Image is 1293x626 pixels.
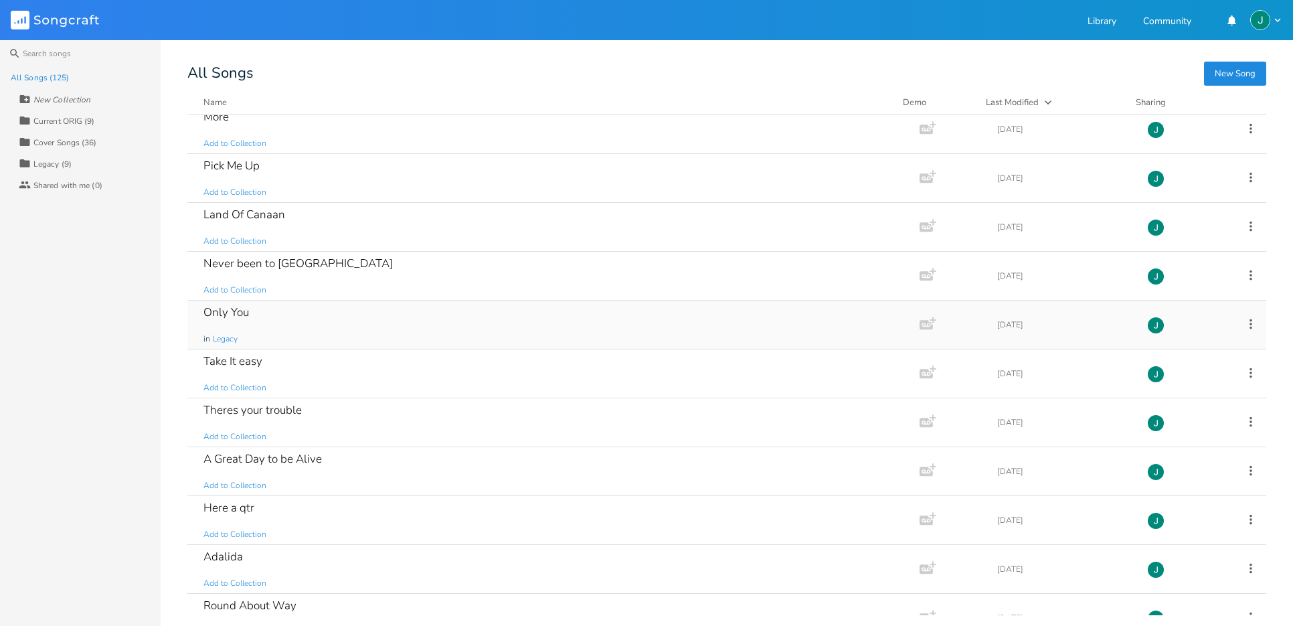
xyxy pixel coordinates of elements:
[997,614,1131,622] div: [DATE]
[33,96,90,104] div: New Collection
[203,333,210,345] span: in
[1147,463,1165,481] img: Jim Rudolf
[997,174,1131,182] div: [DATE]
[997,125,1131,133] div: [DATE]
[203,453,322,465] div: A Great Day to be Alive
[1088,17,1116,28] a: Library
[203,382,266,394] span: Add to Collection
[997,418,1131,426] div: [DATE]
[1147,366,1165,383] img: Jim Rudolf
[203,258,393,269] div: Never been to [GEOGRAPHIC_DATA]
[1147,512,1165,530] img: Jim Rudolf
[203,96,887,109] button: Name
[997,321,1131,329] div: [DATE]
[213,333,238,345] span: Legacy
[1147,268,1165,285] img: Jim Rudolf
[33,117,95,125] div: Current ORIG (9)
[997,272,1131,280] div: [DATE]
[203,111,229,123] div: More
[203,551,243,562] div: Adalida
[1250,10,1270,30] img: Jim Rudolf
[203,187,266,198] span: Add to Collection
[1136,96,1216,109] div: Sharing
[997,467,1131,475] div: [DATE]
[203,138,266,149] span: Add to Collection
[997,223,1131,231] div: [DATE]
[203,96,227,108] div: Name
[11,74,70,82] div: All Songs (125)
[203,209,285,220] div: Land Of Canaan
[203,600,296,611] div: Round About Way
[997,370,1131,378] div: [DATE]
[1147,121,1165,139] img: Jim Rudolf
[203,285,266,296] span: Add to Collection
[203,356,262,367] div: Take It easy
[33,139,97,147] div: Cover Songs (36)
[203,578,266,589] span: Add to Collection
[1204,62,1266,86] button: New Song
[203,480,266,491] span: Add to Collection
[986,96,1120,109] button: Last Modified
[203,431,266,443] span: Add to Collection
[33,181,102,189] div: Shared with me (0)
[203,502,254,514] div: Here a qtr
[203,529,266,540] span: Add to Collection
[203,404,302,416] div: Theres your trouble
[997,516,1131,524] div: [DATE]
[203,236,266,247] span: Add to Collection
[903,96,970,109] div: Demo
[1147,219,1165,236] img: Jim Rudolf
[203,307,249,318] div: Only You
[1147,170,1165,187] img: Jim Rudolf
[997,565,1131,573] div: [DATE]
[1147,414,1165,432] img: Jim Rudolf
[33,160,72,168] div: Legacy (9)
[187,67,1266,80] div: All Songs
[986,96,1039,108] div: Last Modified
[203,160,260,171] div: Pick Me Up
[1143,17,1191,28] a: Community
[1147,317,1165,334] img: Jim Rudolf
[1147,561,1165,578] img: Jim Rudolf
